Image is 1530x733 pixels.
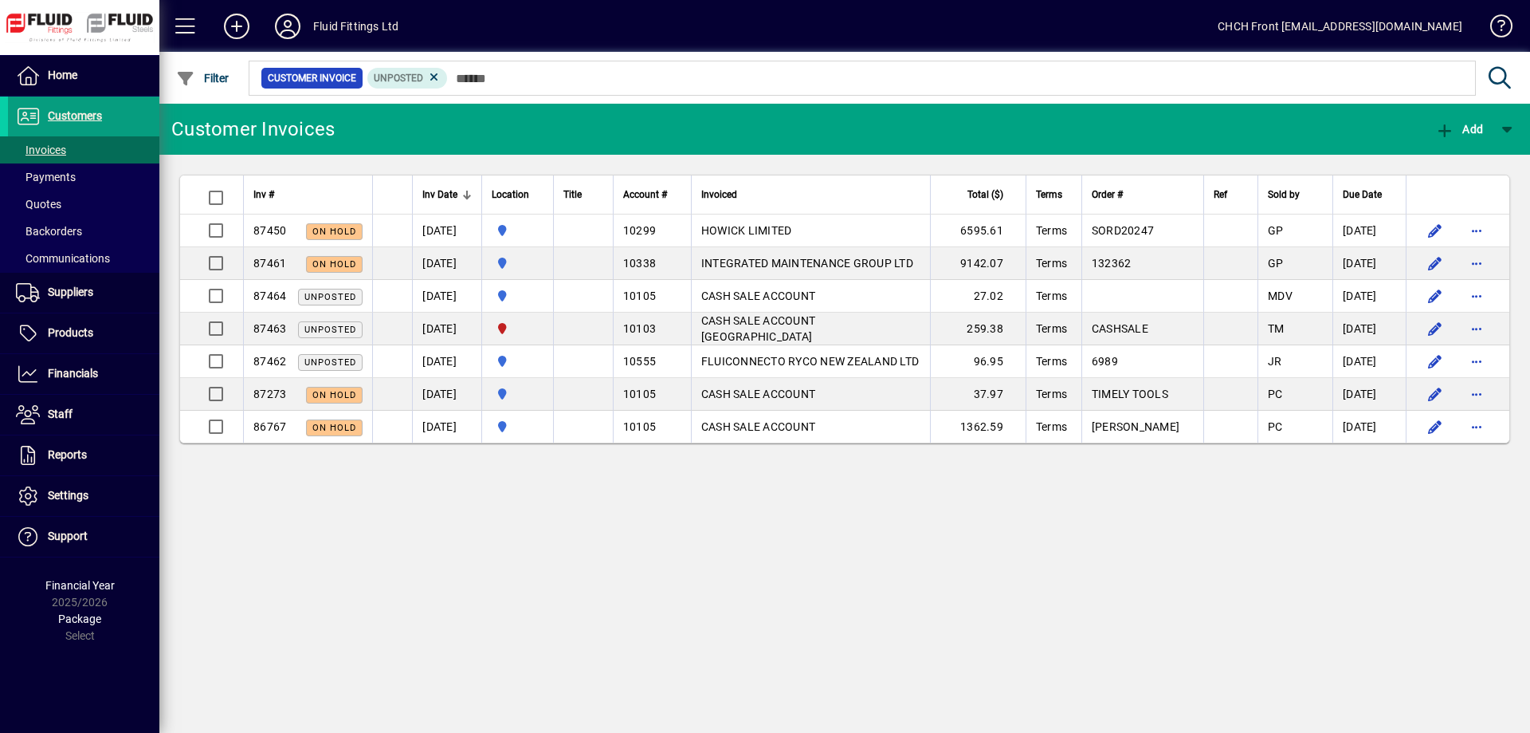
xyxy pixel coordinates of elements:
span: 10105 [623,388,656,400]
span: Inv # [253,186,274,203]
button: More options [1464,316,1489,341]
a: Quotes [8,191,159,218]
a: Support [8,517,159,557]
span: Terms [1036,322,1067,335]
span: Package [58,613,101,625]
div: Title [563,186,603,203]
div: Order # [1092,186,1194,203]
span: CASH SALE ACCOUNT [GEOGRAPHIC_DATA] [701,314,815,343]
td: [DATE] [412,345,481,378]
a: Products [8,313,159,353]
div: Invoiced [701,186,920,203]
span: Due Date [1343,186,1382,203]
div: CHCH Front [EMAIL_ADDRESS][DOMAIN_NAME] [1218,14,1462,39]
button: Edit [1422,414,1448,439]
td: [DATE] [1332,411,1406,443]
span: 10555 [623,355,656,368]
span: 87273 [253,388,286,400]
span: Terms [1036,257,1067,270]
span: Financial Year [45,579,115,592]
span: Customers [48,109,102,122]
span: 87461 [253,257,286,270]
span: Financials [48,367,98,380]
span: Reports [48,448,87,461]
span: Settings [48,489,88,502]
button: Edit [1422,250,1448,276]
div: Ref [1214,186,1248,203]
a: Knowledge Base [1478,3,1510,55]
span: Home [48,69,77,81]
a: Home [8,56,159,96]
td: [DATE] [1332,215,1406,247]
span: Location [492,186,529,203]
span: HOWICK LIMITED [701,224,792,237]
div: Inv # [253,186,363,203]
td: 9142.07 [930,247,1026,280]
div: Location [492,186,543,203]
span: Terms [1036,290,1067,302]
td: [DATE] [412,247,481,280]
span: On hold [312,259,356,270]
span: [PERSON_NAME] [1092,420,1179,433]
td: [DATE] [412,215,481,247]
span: Order # [1092,186,1123,203]
span: Ref [1214,186,1227,203]
span: Unposted [304,325,356,335]
button: More options [1464,381,1489,407]
td: 37.97 [930,378,1026,411]
div: Due Date [1343,186,1396,203]
span: Unposted [304,357,356,368]
span: Filter [176,72,229,85]
span: Terms [1036,388,1067,400]
span: 132362 [1092,257,1132,270]
button: More options [1464,218,1489,243]
span: Invoices [16,144,66,156]
span: Add [1435,123,1483,136]
span: Title [563,186,582,203]
div: Customer Invoices [171,116,335,142]
span: 87464 [253,290,286,302]
span: 10105 [623,290,656,302]
span: 87462 [253,355,286,368]
td: 259.38 [930,313,1026,345]
span: AUCKLAND [492,385,543,403]
td: 1362.59 [930,411,1026,443]
span: CHRISTCHURCH [492,320,543,337]
span: AUCKLAND [492,222,543,239]
span: Sold by [1268,186,1300,203]
span: GP [1268,257,1284,270]
span: MDV [1268,290,1293,302]
td: [DATE] [412,411,481,443]
td: [DATE] [412,280,481,313]
td: [DATE] [412,313,481,345]
span: SORD20247 [1092,224,1154,237]
span: AUCKLAND [492,254,543,272]
span: Unposted [304,292,356,302]
span: Support [48,530,88,542]
span: On hold [312,227,356,237]
span: Invoiced [701,186,737,203]
span: 86767 [253,420,286,433]
span: 10105 [623,420,656,433]
span: 6989 [1092,355,1118,368]
button: More options [1464,414,1489,439]
button: Filter [172,64,233,93]
span: PC [1268,388,1283,400]
span: JR [1268,355,1282,368]
mat-chip: Customer Invoice Status: Unposted [367,68,448,89]
td: [DATE] [1332,313,1406,345]
span: Backorders [16,225,82,238]
span: Account # [623,186,667,203]
span: TM [1268,322,1285,335]
a: Suppliers [8,273,159,313]
a: Invoices [8,136,159,164]
div: Account # [623,186,681,203]
span: On hold [312,390,356,400]
span: Unposted [374,73,423,84]
span: Suppliers [48,286,93,298]
td: [DATE] [1332,280,1406,313]
button: Add [1431,115,1487,144]
span: Total ($) [967,186,1003,203]
span: Terms [1036,420,1067,433]
button: More options [1464,283,1489,309]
